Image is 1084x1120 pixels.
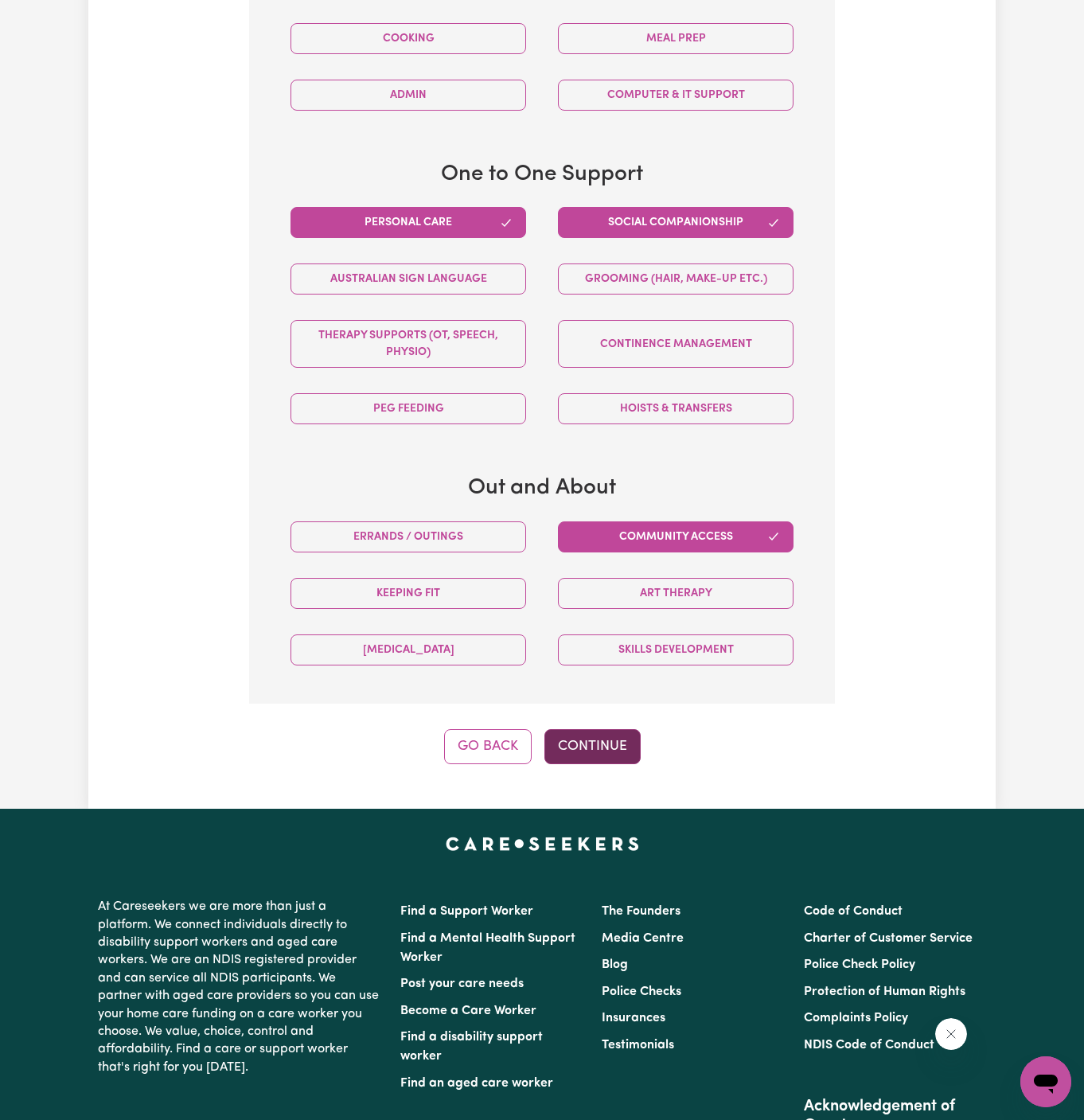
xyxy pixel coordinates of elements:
[544,729,641,764] button: Continue
[400,932,575,964] a: Find a Mental Health Support Worker
[290,207,526,238] button: Personal care
[400,1031,543,1063] a: Find a disability support worker
[558,23,794,54] button: Meal prep
[400,1077,553,1090] a: Find an aged care worker
[602,958,628,971] a: Blog
[290,23,526,54] button: Cooking
[602,932,684,945] a: Media Centre
[400,905,533,918] a: Find a Support Worker
[935,1018,967,1050] iframe: Close message
[804,985,965,998] a: Protection of Human Rights
[10,11,96,24] span: Need any help?
[804,1012,908,1024] a: Complaints Policy
[290,578,526,609] button: Keeping fit
[558,634,794,665] button: Skills Development
[602,1012,665,1024] a: Insurances
[290,634,526,665] button: [MEDICAL_DATA]
[558,320,794,368] button: Continence management
[290,393,526,424] button: PEG feeding
[290,80,526,111] button: Admin
[290,263,526,295] button: Australian Sign Language
[558,578,794,609] button: Art therapy
[804,905,903,918] a: Code of Conduct
[558,207,794,238] button: Social companionship
[602,1039,674,1052] a: Testimonials
[446,837,639,850] a: Careseekers home page
[804,932,973,945] a: Charter of Customer Service
[400,978,524,990] a: Post your care needs
[290,320,526,368] button: Therapy Supports (OT, speech, physio)
[602,985,681,998] a: Police Checks
[290,521,526,552] button: Errands / Outings
[98,892,381,1083] p: At Careseekers we are more than just a platform. We connect individuals directly to disability su...
[602,905,680,918] a: The Founders
[804,958,915,971] a: Police Check Policy
[1020,1056,1071,1107] iframe: Button to launch messaging window
[275,162,809,189] h3: One to One Support
[558,521,794,552] button: Community access
[804,1039,934,1052] a: NDIS Code of Conduct
[400,1005,536,1017] a: Become a Care Worker
[558,80,794,111] button: Computer & IT Support
[558,263,794,295] button: Grooming (hair, make-up etc.)
[275,475,809,502] h3: Out and About
[444,729,532,764] button: Go Back
[558,393,794,424] button: Hoists & transfers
